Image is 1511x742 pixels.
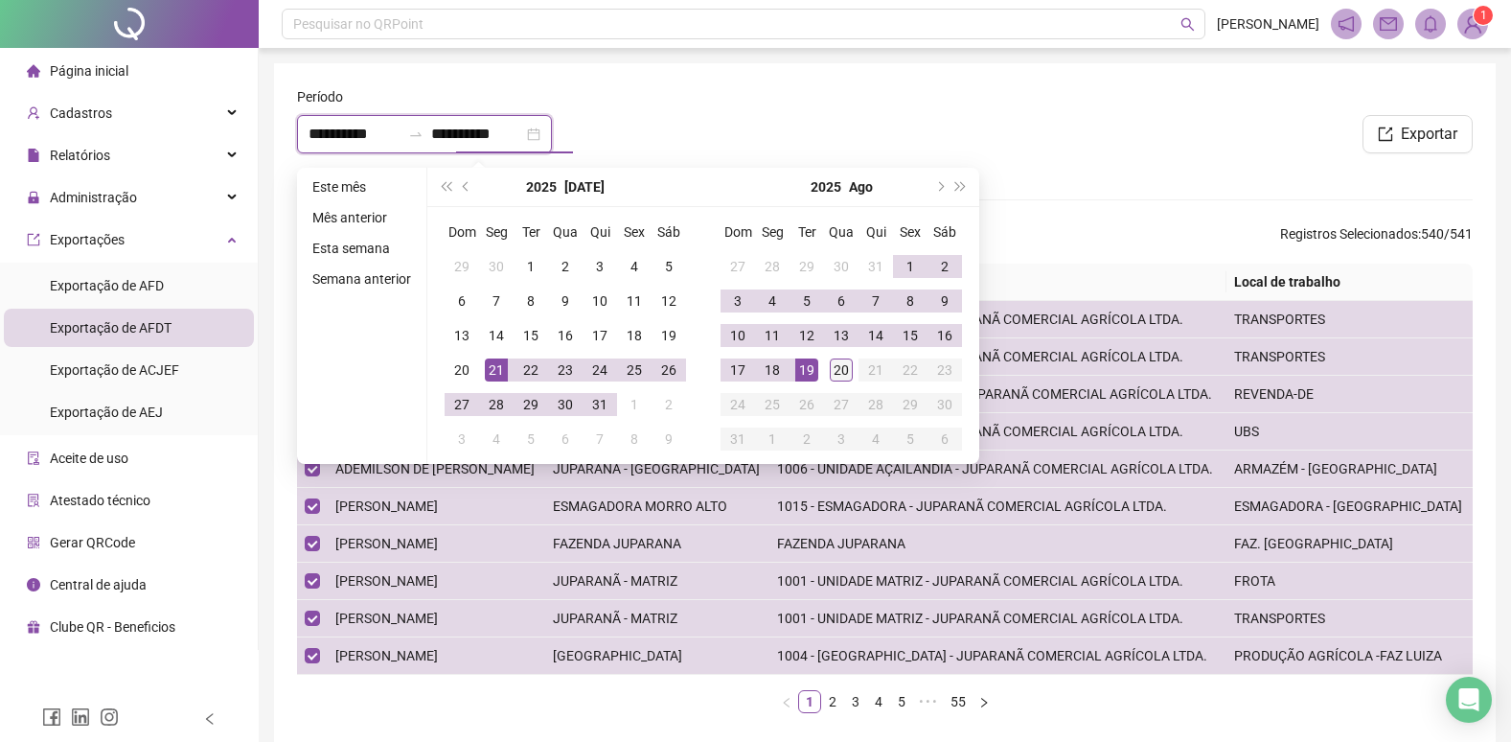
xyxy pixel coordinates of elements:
[623,324,646,347] div: 18
[50,405,163,420] span: Exportação de AEJ
[859,215,893,249] th: Qui
[899,359,922,382] div: 22
[554,428,577,451] div: 6
[450,290,473,313] div: 6
[657,359,680,382] div: 26
[830,393,853,416] div: 27
[71,707,90,727] span: linkedin
[893,249,927,284] td: 2025-08-01
[927,422,962,456] td: 2025-09-06
[859,249,893,284] td: 2025-07-31
[657,324,680,347] div: 19
[927,284,962,318] td: 2025-08-09
[1280,226,1418,242] span: Registros Selecionados
[548,387,583,422] td: 2025-07-30
[1446,677,1492,723] div: Open Intercom Messenger
[514,215,548,249] th: Ter
[927,318,962,353] td: 2025-08-16
[583,284,617,318] td: 2025-07-10
[726,255,749,278] div: 27
[864,290,887,313] div: 7
[761,428,784,451] div: 1
[1226,413,1473,451] td: UBS
[755,284,790,318] td: 2025-08-04
[859,422,893,456] td: 2025-09-04
[27,494,40,507] span: solution
[859,318,893,353] td: 2025-08-14
[755,353,790,387] td: 2025-08-18
[335,611,438,626] span: [PERSON_NAME]
[652,284,686,318] td: 2025-07-12
[769,264,1226,301] th: Razão social
[50,577,147,592] span: Central de ajuda
[795,290,818,313] div: 5
[726,428,749,451] div: 31
[27,620,40,634] span: gift
[859,284,893,318] td: 2025-08-07
[514,422,548,456] td: 2025-08-05
[479,249,514,284] td: 2025-06-30
[50,320,172,336] span: Exportação de AFDT
[824,353,859,387] td: 2025-08-20
[583,387,617,422] td: 2025-07-31
[50,105,112,121] span: Cadastros
[769,638,1226,675] td: 1004 - [GEOGRAPHIC_DATA] - JUPARANÃ COMERCIAL AGRÍCOLA LTDA.
[445,249,479,284] td: 2025-06-29
[50,451,128,466] span: Aceite de uso
[652,353,686,387] td: 2025-07-26
[830,255,853,278] div: 30
[950,168,972,206] button: super-next-year
[1422,15,1439,33] span: bell
[485,428,508,451] div: 4
[100,707,119,727] span: instagram
[657,290,680,313] div: 12
[845,691,866,712] a: 3
[548,353,583,387] td: 2025-07-23
[761,359,784,382] div: 18
[761,324,784,347] div: 11
[617,215,652,249] th: Sex
[1380,15,1397,33] span: mail
[514,249,548,284] td: 2025-07-01
[769,376,1226,413] td: 1002 - UNIDADE DOM ELISEU - JUPARANÃ COMERCIAL AGRÍCOLA LTDA.
[868,691,889,712] a: 4
[485,324,508,347] div: 14
[795,324,818,347] div: 12
[1226,563,1473,600] td: FROTA
[859,387,893,422] td: 2025-08-28
[795,428,818,451] div: 2
[617,284,652,318] td: 2025-07-11
[933,428,956,451] div: 6
[445,387,479,422] td: 2025-07-27
[944,690,973,713] li: 55
[652,215,686,249] th: Sáb
[893,215,927,249] th: Sex
[933,359,956,382] div: 23
[42,707,61,727] span: facebook
[1226,338,1473,376] td: TRANSPORTES
[755,422,790,456] td: 2025-09-01
[1338,15,1355,33] span: notification
[945,691,972,712] a: 55
[927,387,962,422] td: 2025-08-30
[899,290,922,313] div: 8
[617,318,652,353] td: 2025-07-18
[588,393,611,416] div: 31
[933,255,956,278] div: 2
[795,359,818,382] div: 19
[769,301,1226,338] td: 1001 - UNIDADE MATRIZ - JUPARANÃ COMERCIAL AGRÍCOLA LTDA.
[583,353,617,387] td: 2025-07-24
[830,290,853,313] div: 6
[790,387,824,422] td: 2025-08-26
[899,255,922,278] div: 1
[1362,115,1473,153] button: Exportar
[790,284,824,318] td: 2025-08-05
[519,393,542,416] div: 29
[514,353,548,387] td: 2025-07-22
[548,422,583,456] td: 2025-08-06
[554,393,577,416] div: 30
[721,422,755,456] td: 2025-08-31
[479,318,514,353] td: 2025-07-14
[775,690,798,713] li: Página anterior
[50,190,137,205] span: Administração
